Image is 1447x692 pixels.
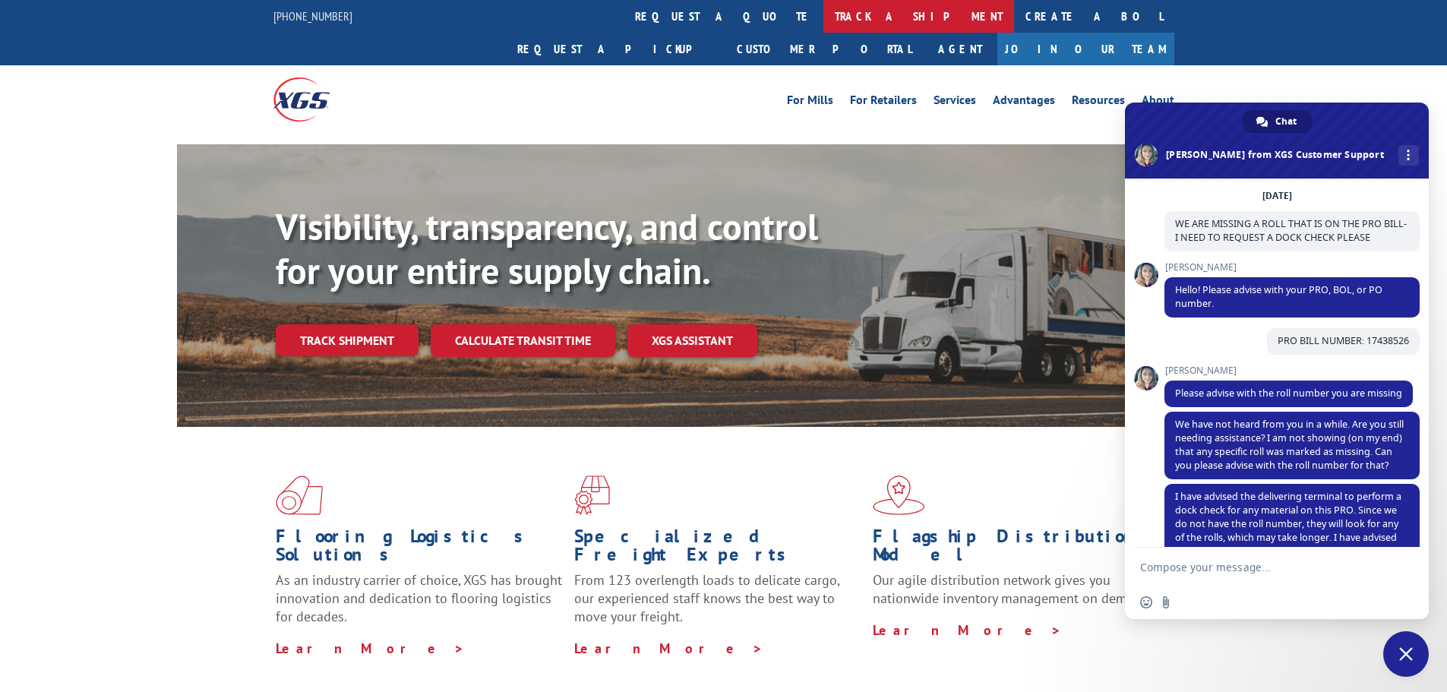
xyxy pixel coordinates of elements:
a: For Retailers [850,94,917,111]
b: Visibility, transparency, and control for your entire supply chain. [276,203,818,294]
textarea: Compose your message... [1140,548,1383,586]
span: Chat [1275,110,1297,133]
span: We have not heard from you in a while. Are you still needing assistance? I am not showing (on my ... [1175,418,1404,472]
a: [PHONE_NUMBER] [273,8,352,24]
a: Chat [1243,110,1312,133]
span: Please advise with the roll number you are missing [1175,387,1402,400]
h1: Flagship Distribution Model [873,527,1160,571]
a: Track shipment [276,324,419,356]
a: Request a pickup [506,33,725,65]
a: Join Our Team [997,33,1174,65]
a: Learn More > [574,640,763,657]
a: Close chat [1383,631,1429,677]
h1: Specialized Freight Experts [574,527,861,571]
span: [PERSON_NAME] [1164,262,1420,273]
img: xgs-icon-flagship-distribution-model-red [873,476,925,515]
span: WE ARE MISSING A ROLL THAT IS ON THE PRO BILL-I NEED TO REQUEST A DOCK CHECK PLEASE [1175,217,1407,244]
h1: Flooring Logistics Solutions [276,527,563,571]
span: Hello! Please advise with your PRO, BOL, or PO number. [1175,283,1382,310]
a: Learn More > [276,640,465,657]
span: I have advised the delivering terminal to perform a dock check for any material on this PRO. Sinc... [1175,490,1401,640]
a: Resources [1072,94,1125,111]
a: Customer Portal [725,33,923,65]
a: About [1142,94,1174,111]
a: Advantages [993,94,1055,111]
a: Agent [923,33,997,65]
span: Insert an emoji [1140,596,1152,608]
span: Our agile distribution network gives you nationwide inventory management on demand. [873,571,1152,607]
div: [DATE] [1262,191,1292,201]
img: xgs-icon-total-supply-chain-intelligence-red [276,476,323,515]
a: [EMAIL_ADDRESS][DOMAIN_NAME] [1222,545,1380,558]
a: XGS ASSISTANT [627,324,757,357]
span: PRO BILL NUMBER: 17438526 [1278,334,1409,347]
p: From 123 overlength loads to delicate cargo, our experienced staff knows the best way to move you... [574,571,861,639]
a: For Mills [787,94,833,111]
img: xgs-icon-focused-on-flooring-red [574,476,610,515]
a: Services [934,94,976,111]
a: Calculate transit time [431,324,615,357]
span: [PERSON_NAME] [1164,365,1413,376]
a: Learn More > [873,621,1062,639]
span: As an industry carrier of choice, XGS has brought innovation and dedication to flooring logistics... [276,571,562,625]
span: Send a file [1160,596,1172,608]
